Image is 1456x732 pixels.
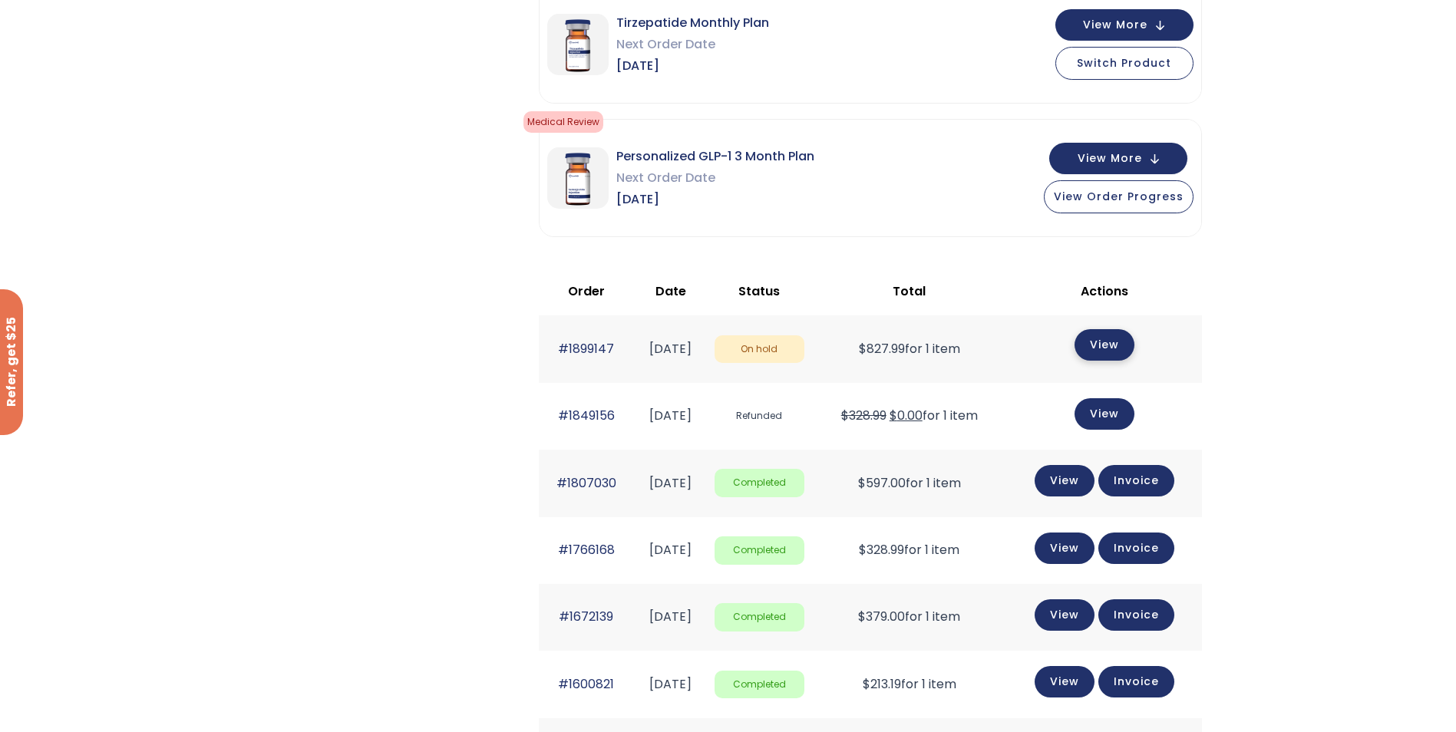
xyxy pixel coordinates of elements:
[812,517,1006,584] td: for 1 item
[715,536,804,565] span: Completed
[858,474,906,492] span: 597.00
[1075,398,1134,430] a: View
[1054,189,1184,204] span: View Order Progress
[558,407,615,424] a: #1849156
[812,651,1006,717] td: for 1 item
[655,282,686,300] span: Date
[859,541,867,559] span: $
[616,167,814,189] span: Next Order Date
[1055,47,1194,80] button: Switch Product
[715,671,804,699] span: Completed
[649,675,692,693] time: [DATE]
[649,407,692,424] time: [DATE]
[1083,20,1147,30] span: View More
[715,603,804,631] span: Completed
[812,383,1006,450] td: for 1 item
[812,315,1006,382] td: for 1 item
[841,407,886,424] del: $328.99
[858,474,866,492] span: $
[812,584,1006,651] td: for 1 item
[523,111,603,133] span: Medical Review
[715,335,804,364] span: On hold
[559,608,613,625] a: #1672139
[890,407,897,424] span: $
[1098,533,1174,564] a: Invoice
[1044,180,1194,213] button: View Order Progress
[1098,465,1174,496] a: Invoice
[1035,533,1094,564] a: View
[1049,143,1187,174] button: View More
[649,541,692,559] time: [DATE]
[1055,9,1194,41] button: View More
[1035,666,1094,697] a: View
[1081,282,1128,300] span: Actions
[715,469,804,497] span: Completed
[893,282,926,300] span: Total
[556,474,616,492] a: #1807030
[1098,666,1174,697] a: Invoice
[616,189,814,210] span: [DATE]
[558,675,614,693] a: #1600821
[859,340,867,358] span: $
[812,450,1006,516] td: for 1 item
[863,675,901,693] span: 213.19
[568,282,605,300] span: Order
[1077,55,1171,71] span: Switch Product
[1098,599,1174,631] a: Invoice
[859,340,905,358] span: 827.99
[558,541,615,559] a: #1766168
[1035,599,1094,631] a: View
[649,340,692,358] time: [DATE]
[649,474,692,492] time: [DATE]
[858,608,905,625] span: 379.00
[1075,329,1134,361] a: View
[858,608,866,625] span: $
[890,407,923,424] span: 0.00
[715,402,804,430] span: Refunded
[863,675,870,693] span: $
[649,608,692,625] time: [DATE]
[558,340,614,358] a: #1899147
[859,541,904,559] span: 328.99
[738,282,780,300] span: Status
[1035,465,1094,496] a: View
[1078,153,1142,163] span: View More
